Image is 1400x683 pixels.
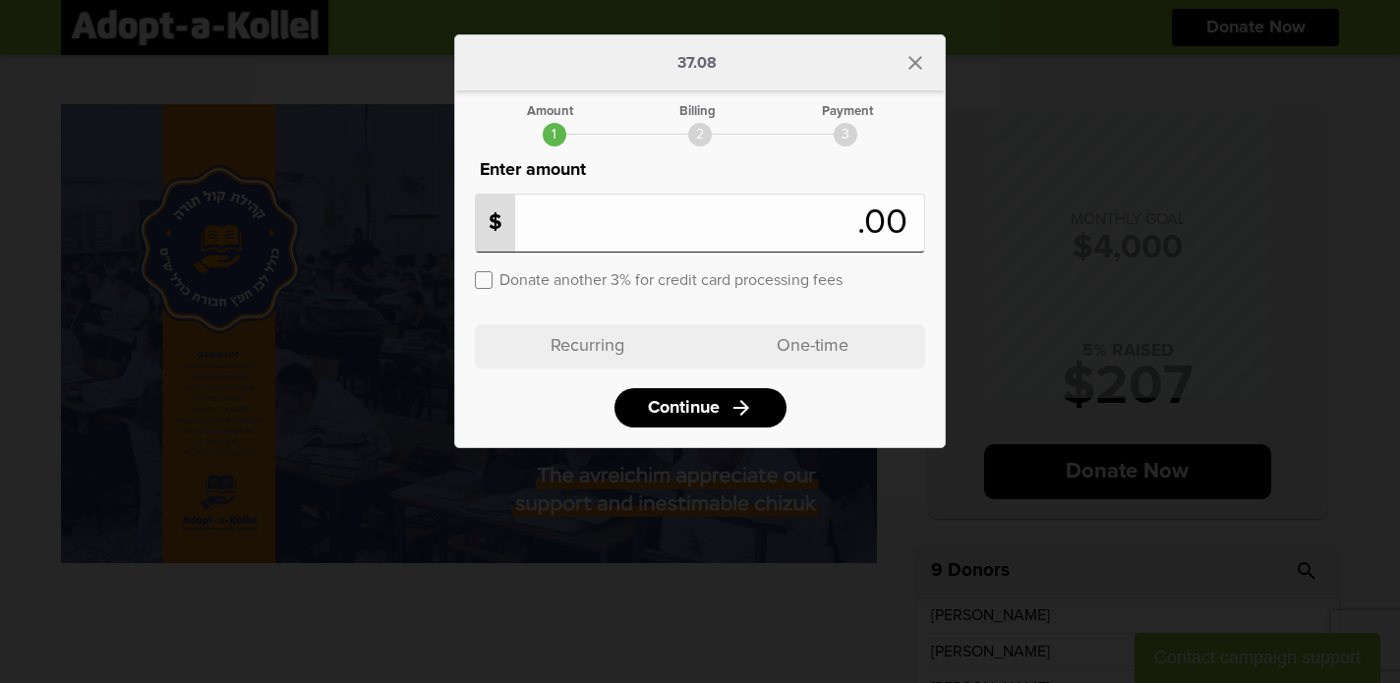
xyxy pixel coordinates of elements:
a: Continuearrow_forward [614,388,787,427]
p: Recurring [475,324,700,369]
p: Enter amount [475,156,925,184]
p: $ [476,195,515,252]
span: .00 [857,205,917,241]
i: close [904,51,927,75]
div: Amount [527,105,573,118]
i: arrow_forward [729,396,753,420]
div: Billing [679,105,716,118]
div: Payment [822,105,873,118]
p: One-time [700,324,925,369]
div: 2 [688,123,712,146]
div: 1 [543,123,566,146]
div: 3 [834,123,857,146]
p: 37.08 [677,55,717,71]
span: Continue [648,399,720,417]
label: Donate another 3% for credit card processing fees [499,269,843,288]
